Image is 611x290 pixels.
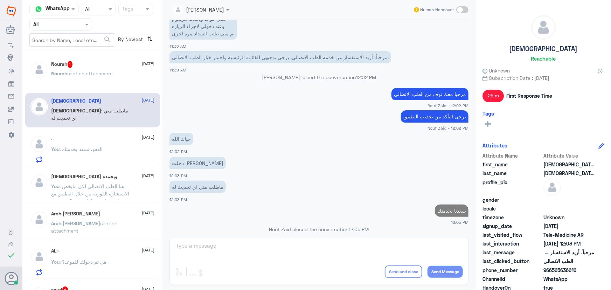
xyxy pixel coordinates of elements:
span: Subscription Date : [DATE] [482,74,604,82]
span: 2025-10-02T09:03:21.4342962Z [543,240,594,247]
span: Attribute Value [543,152,594,159]
span: search [103,35,112,44]
p: Nouf Zaid closed the conversation [169,226,468,233]
i: check [7,251,15,260]
span: null [543,205,594,212]
span: 12:02 PM [169,149,187,154]
span: الله [543,170,594,177]
img: whatsapp.png [33,4,44,14]
button: Send and close [385,265,422,278]
span: First Response Time [506,92,552,99]
span: last_visited_flow [482,231,542,239]
span: locale [482,205,542,212]
h6: Reachable [531,55,556,62]
h5: [DEMOGRAPHIC_DATA] [509,45,577,53]
p: 2/10/2025, 12:02 PM [391,88,468,100]
p: 2/10/2025, 12:03 PM [169,157,226,169]
h5: AL~ [51,248,60,254]
img: defaultAdmin.png [532,15,555,39]
h6: Tags [482,110,494,117]
h5: سبحان الله وبحمده [51,174,118,180]
span: You [51,259,60,265]
span: null [543,196,594,203]
h5: سبحان الله [51,98,102,104]
p: 2/10/2025, 12:02 PM [169,133,193,145]
span: Nouf Zaid - 12:02 PM [428,125,468,131]
p: 2/10/2025, 11:36 AM [169,13,237,40]
span: timezone [482,214,542,221]
p: 2/10/2025, 12:03 PM [169,181,226,193]
span: ChannelId [482,275,542,283]
h5: . [51,135,53,141]
span: 26 m [482,90,504,102]
span: 12:02 PM [356,74,376,80]
div: Tags [121,5,133,14]
p: 2/10/2025, 11:39 AM [169,51,391,63]
span: Attribute Name [482,152,542,159]
span: [DEMOGRAPHIC_DATA] [51,108,102,113]
span: 11:39 AM [169,68,186,72]
span: 2024-10-15T12:52:35.167Z [543,222,594,230]
span: last_interaction [482,240,542,247]
img: defaultAdmin.png [30,98,48,116]
span: Nouf Zaid - 12:02 PM [428,103,468,109]
span: [DATE] [142,97,155,103]
span: last_message [482,249,542,256]
span: 2 [543,275,594,283]
i: ⇅ [147,33,153,45]
button: Send Message [428,266,463,278]
span: sent an attachment [68,70,113,76]
span: Tele-Medicine AR [543,231,594,239]
span: سبحان [543,161,594,168]
button: Avatar [5,272,18,285]
img: defaultAdmin.png [30,61,48,78]
img: defaultAdmin.png [30,248,48,265]
span: 11:36 AM [169,44,186,48]
span: [DATE] [142,210,155,216]
span: profile_pic [482,179,542,195]
span: Unknown [543,214,594,221]
img: defaultAdmin.png [30,174,48,191]
span: Arch.[PERSON_NAME] [51,220,100,226]
img: defaultAdmin.png [30,135,48,153]
span: : هنا الطب الاتصالي لكل مايخص الاستشارة الفورية من خلال التطبيق مع طبيب عام ، يمكنك حجز الموعد من... [51,183,130,219]
input: Search by Name, Local etc… [30,34,115,46]
img: defaultAdmin.png [543,179,561,196]
span: [DATE] [142,173,155,179]
span: 966565636616 [543,267,594,274]
button: search [103,34,112,46]
img: defaultAdmin.png [30,211,48,228]
span: You [51,146,60,152]
span: مرحباً، أريد الاستفسار عن خدمة الطب الاتصالي. يرجى توجيهي للقائمة الرئيسية واختيار خيار الطب الات... [543,249,594,256]
span: [DATE] [142,134,155,140]
span: الطب الاتصالي [543,257,594,265]
span: 12:05 PM [349,226,369,232]
span: Unknown [482,67,510,74]
span: 1 [68,61,73,68]
span: Nourah [51,70,68,76]
span: [DATE] [142,247,155,253]
span: last_name [482,170,542,177]
span: : العفو، نسعد بخدمتك [60,146,103,152]
span: phone_number [482,267,542,274]
span: signup_date [482,222,542,230]
span: Human Handover [420,7,454,13]
p: 2/10/2025, 12:02 PM [401,110,468,123]
span: 12:03 PM [169,197,187,202]
span: : هل تم دخولك للموعد؟ [60,259,107,265]
span: gender [482,196,542,203]
h5: Nourah [51,61,73,68]
img: Widebot Logo [7,5,16,16]
h5: Arch.Khalid Alnakshbandi [51,211,100,217]
h6: Attributes [482,142,507,149]
span: last_clicked_button [482,257,542,265]
span: [DATE] [142,61,155,67]
p: [PERSON_NAME] joined the conversation [169,74,468,81]
span: You [51,183,60,189]
span: 12:03 PM [169,173,187,178]
span: first_name [482,161,542,168]
span: By Newest [115,33,145,47]
p: 2/10/2025, 12:05 PM [435,205,468,217]
span: 12:05 PM [451,219,468,225]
